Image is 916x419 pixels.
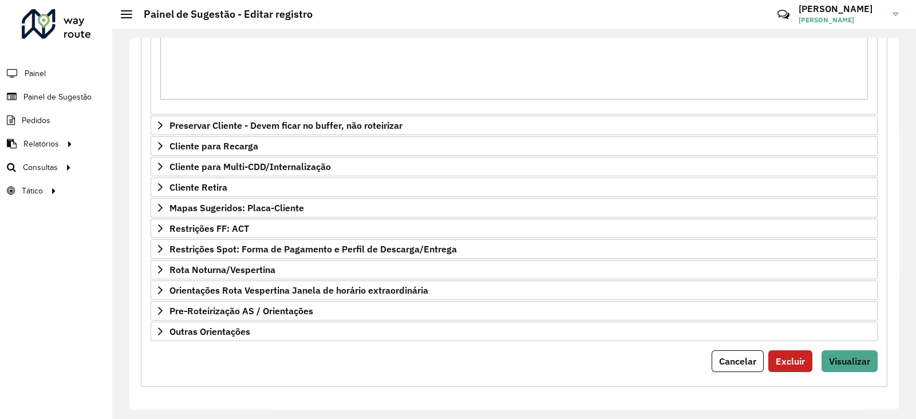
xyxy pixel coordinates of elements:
[25,68,46,80] span: Painel
[22,185,43,197] span: Tático
[822,350,878,372] button: Visualizar
[169,203,304,212] span: Mapas Sugeridos: Placa-Cliente
[169,183,227,192] span: Cliente Retira
[776,355,805,367] span: Excluir
[151,260,878,279] a: Rota Noturna/Vespertina
[169,327,250,336] span: Outras Orientações
[169,306,313,315] span: Pre-Roteirização AS / Orientações
[151,198,878,218] a: Mapas Sugeridos: Placa-Cliente
[151,239,878,259] a: Restrições Spot: Forma de Pagamento e Perfil de Descarga/Entrega
[169,141,258,151] span: Cliente para Recarga
[799,3,885,14] h3: [PERSON_NAME]
[151,322,878,341] a: Outras Orientações
[23,138,59,150] span: Relatórios
[169,162,331,171] span: Cliente para Multi-CDD/Internalização
[169,224,249,233] span: Restrições FF: ACT
[151,177,878,197] a: Cliente Retira
[151,157,878,176] a: Cliente para Multi-CDD/Internalização
[151,116,878,135] a: Preservar Cliente - Devem ficar no buffer, não roteirizar
[151,301,878,321] a: Pre-Roteirização AS / Orientações
[151,219,878,238] a: Restrições FF: ACT
[712,350,764,372] button: Cancelar
[22,114,50,127] span: Pedidos
[23,91,92,103] span: Painel de Sugestão
[768,350,812,372] button: Excluir
[771,2,796,27] a: Contato Rápido
[169,286,428,295] span: Orientações Rota Vespertina Janela de horário extraordinária
[169,244,457,254] span: Restrições Spot: Forma de Pagamento e Perfil de Descarga/Entrega
[169,121,402,130] span: Preservar Cliente - Devem ficar no buffer, não roteirizar
[132,8,313,21] h2: Painel de Sugestão - Editar registro
[169,265,275,274] span: Rota Noturna/Vespertina
[23,161,58,173] span: Consultas
[151,136,878,156] a: Cliente para Recarga
[151,280,878,300] a: Orientações Rota Vespertina Janela de horário extraordinária
[799,15,885,25] span: [PERSON_NAME]
[719,355,756,367] span: Cancelar
[829,355,870,367] span: Visualizar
